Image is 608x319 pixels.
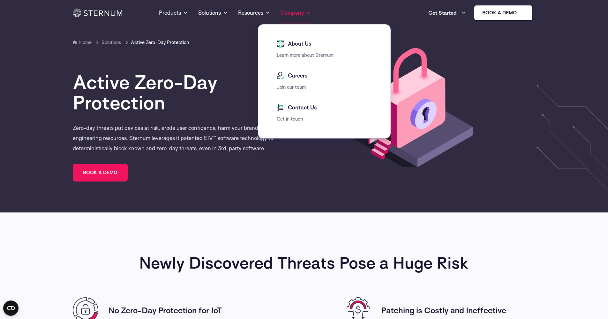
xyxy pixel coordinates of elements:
[79,39,92,45] a: Home
[277,72,375,79] a: Careers
[286,104,317,111] span: Contact Us
[238,1,270,24] a: Resources
[73,253,536,272] h2: Newly Discovered Threats Pose a Huge Risk
[277,84,306,90] a: Join our team
[198,1,228,24] a: Solutions
[3,300,19,316] button: Open CMP widget
[277,116,303,122] a: Get in touch
[341,46,475,172] img: Active Zero-Day Protection
[159,1,188,24] a: Products
[73,72,304,113] h1: Active Zero-Day Protection
[109,305,222,315] h3: No Zero-Day Protection for IoT
[474,5,533,21] a: Book a demo
[277,104,375,111] a: Contact Us
[428,6,466,19] a: Get Started
[519,10,524,15] img: sternum iot
[281,1,311,24] a: Company
[381,305,506,315] h3: Patching is Costly and Ineffective
[277,52,334,58] a: Learn more about Sternum
[131,39,189,46] span: Active Zero-Day Protection
[277,40,375,48] a: About Us
[286,40,312,48] span: About Us
[73,164,128,182] a: BOOK A DEMO
[73,123,304,153] p: Zero-day threats put devices at risk, erode user confidence, harm your brand, and drain engineeri...
[286,72,308,79] span: Careers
